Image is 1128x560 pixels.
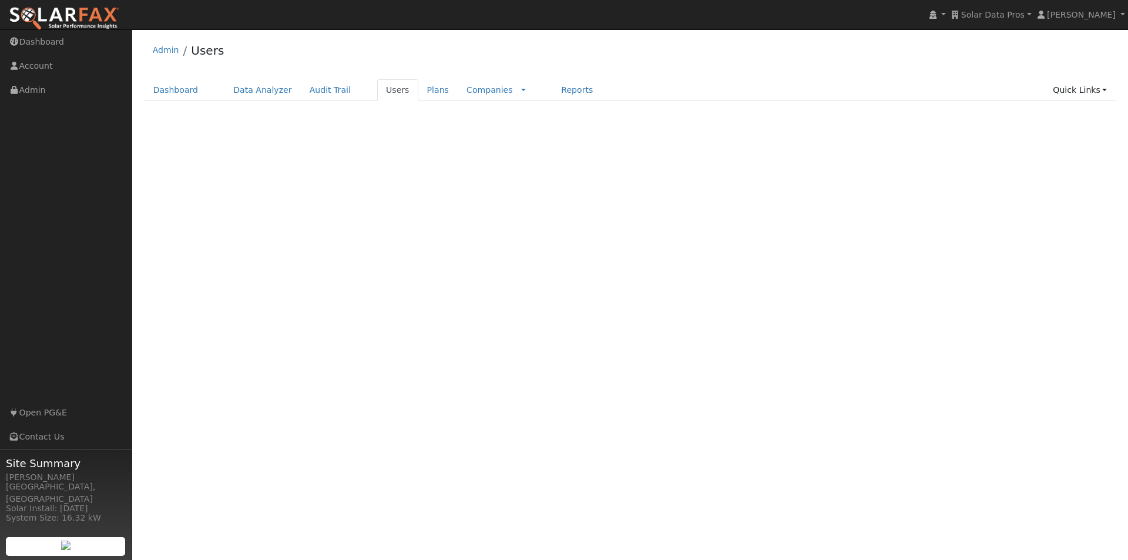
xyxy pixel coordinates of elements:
div: System Size: 16.32 kW [6,512,126,524]
a: Quick Links [1044,79,1116,101]
a: Dashboard [145,79,207,101]
a: Users [191,43,224,58]
a: Plans [418,79,458,101]
a: Admin [153,45,179,55]
div: Solar Install: [DATE] [6,502,126,515]
a: Users [377,79,418,101]
span: Solar Data Pros [961,10,1025,19]
span: [PERSON_NAME] [1047,10,1116,19]
div: [GEOGRAPHIC_DATA], [GEOGRAPHIC_DATA] [6,481,126,505]
a: Data Analyzer [224,79,301,101]
div: [PERSON_NAME] [6,471,126,484]
img: SolarFax [9,6,119,31]
a: Audit Trail [301,79,360,101]
a: Companies [466,85,513,95]
a: Reports [552,79,602,101]
img: retrieve [61,541,70,550]
span: Site Summary [6,455,126,471]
